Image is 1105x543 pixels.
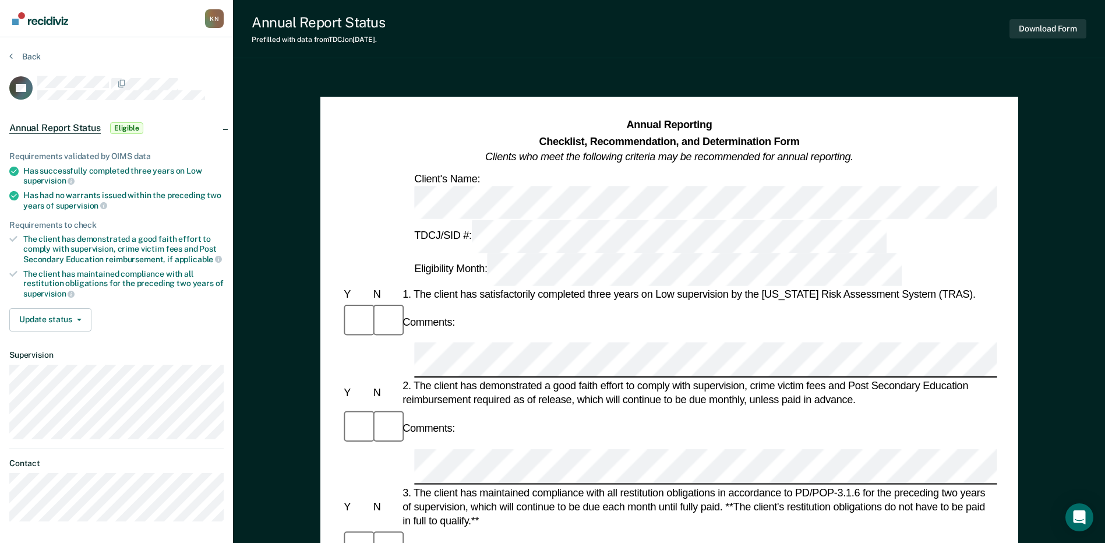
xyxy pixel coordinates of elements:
[9,308,91,332] button: Update status
[56,201,107,210] span: supervision
[9,350,224,360] dt: Supervision
[341,500,370,514] div: Y
[400,421,457,435] div: Comments:
[9,51,41,62] button: Back
[400,315,457,329] div: Comments:
[9,122,101,134] span: Annual Report Status
[400,379,997,407] div: 2. The client has demonstrated a good faith effort to comply with supervision, crime victim fees ...
[1065,503,1093,531] div: Open Intercom Messenger
[370,287,400,301] div: N
[341,386,370,400] div: Y
[412,253,904,286] div: Eligibility Month:
[23,269,224,299] div: The client has maintained compliance with all restitution obligations for the preceding two years of
[1009,19,1086,38] button: Download Form
[23,289,75,298] span: supervision
[9,151,224,161] div: Requirements validated by OIMS data
[252,36,385,44] div: Prefilled with data from TDCJ on [DATE] .
[626,119,712,131] strong: Annual Reporting
[539,135,799,147] strong: Checklist, Recommendation, and Determination Form
[110,122,143,134] span: Eligible
[23,191,224,210] div: Has had no warrants issued within the preceding two years of
[23,176,75,185] span: supervision
[23,234,224,264] div: The client has demonstrated a good faith effort to comply with supervision, crime victim fees and...
[205,9,224,28] div: K N
[400,485,997,528] div: 3. The client has maintained compliance with all restitution obligations in accordance to PD/POP-...
[175,255,222,264] span: applicable
[400,287,997,301] div: 1. The client has satisfactorily completed three years on Low supervision by the [US_STATE] Risk ...
[12,12,68,25] img: Recidiviz
[23,166,224,186] div: Has successfully completed three years on Low
[9,220,224,230] div: Requirements to check
[9,459,224,468] dt: Contact
[370,386,400,400] div: N
[341,287,370,301] div: Y
[412,220,888,253] div: TDCJ/SID #:
[370,500,400,514] div: N
[205,9,224,28] button: Profile dropdown button
[485,151,853,163] em: Clients who meet the following criteria may be recommended for annual reporting.
[252,14,385,31] div: Annual Report Status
